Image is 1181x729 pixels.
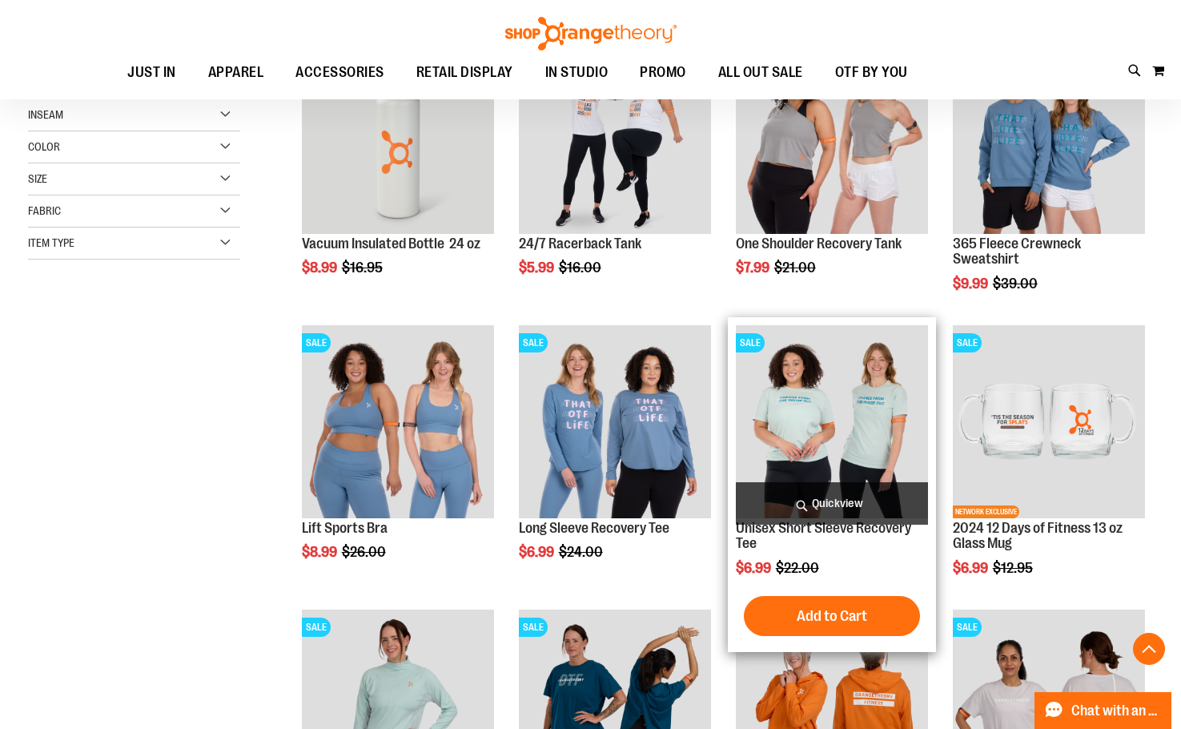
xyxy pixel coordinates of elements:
[736,260,772,276] span: $7.99
[728,33,936,316] div: product
[728,317,936,652] div: product
[953,325,1145,520] a: Main image of 2024 12 Days of Fitness 13 oz Glass MugSALENETWORK EXCLUSIVE
[519,544,556,560] span: $6.99
[302,41,494,236] a: Vacuum Insulated Bottle 24 ozSALE
[342,260,385,276] span: $16.95
[736,325,928,518] img: Main of 2024 AUGUST Unisex Short Sleeve Recovery Tee
[302,41,494,233] img: Vacuum Insulated Bottle 24 oz
[736,236,902,252] a: One Shoulder Recovery Tank
[503,17,679,50] img: Shop Orangetheory
[511,33,719,316] div: product
[797,607,867,625] span: Add to Cart
[519,333,548,352] span: SALE
[302,520,388,536] a: Lift Sports Bra
[736,520,911,552] a: Unisex Short Sleeve Recovery Tee
[302,260,339,276] span: $8.99
[302,544,339,560] span: $8.99
[945,33,1153,332] div: product
[1034,692,1172,729] button: Chat with an Expert
[835,54,908,91] span: OTF BY YOU
[302,236,480,252] a: Vacuum Insulated Bottle 24 oz
[953,41,1145,236] a: 365 Fleece Crewneck SweatshirtSALE
[953,41,1145,233] img: 365 Fleece Crewneck Sweatshirt
[744,596,920,636] button: Add to Cart
[342,544,388,560] span: $26.00
[28,172,47,185] span: Size
[1133,633,1165,665] button: Back To Top
[953,520,1123,552] a: 2024 12 Days of Fitness 13 oz Glass Mug
[294,317,502,601] div: product
[519,236,641,252] a: 24/7 Racerback Tank
[945,317,1153,617] div: product
[736,325,928,520] a: Main of 2024 AUGUST Unisex Short Sleeve Recovery TeeSALE
[736,333,765,352] span: SALE
[953,325,1145,518] img: Main image of 2024 12 Days of Fitness 13 oz Glass Mug
[294,33,502,316] div: product
[28,108,63,121] span: Inseam
[519,41,711,233] img: 24/7 Racerback Tank
[302,618,331,637] span: SALE
[302,325,494,520] a: Main of 2024 Covention Lift Sports BraSALE
[208,54,264,91] span: APPAREL
[545,54,609,91] span: IN STUDIO
[953,505,1019,518] span: NETWORK EXCLUSIVE
[302,333,331,352] span: SALE
[28,236,74,249] span: Item Type
[953,276,990,292] span: $9.99
[416,54,513,91] span: RETAIL DISPLAY
[302,325,494,518] img: Main of 2024 Covention Lift Sports Bra
[953,560,990,576] span: $6.99
[774,260,818,276] span: $21.00
[519,325,711,520] a: Main of 2024 AUGUST Long Sleeve Recovery TeeSALE
[28,140,60,153] span: Color
[519,260,556,276] span: $5.99
[736,41,928,233] img: Main view of One Shoulder Recovery Tank
[953,333,982,352] span: SALE
[718,54,803,91] span: ALL OUT SALE
[519,325,711,518] img: Main of 2024 AUGUST Long Sleeve Recovery Tee
[559,544,605,560] span: $24.00
[953,236,1081,268] a: 365 Fleece Crewneck Sweatshirt
[640,54,686,91] span: PROMO
[953,618,982,637] span: SALE
[28,204,61,217] span: Fabric
[736,560,773,576] span: $6.99
[519,618,548,637] span: SALE
[519,41,711,236] a: 24/7 Racerback TankSALE
[736,41,928,236] a: Main view of One Shoulder Recovery TankSALE
[519,520,669,536] a: Long Sleeve Recovery Tee
[776,560,821,576] span: $22.00
[993,276,1040,292] span: $39.00
[736,482,928,525] a: Quickview
[1071,703,1162,719] span: Chat with an Expert
[559,260,604,276] span: $16.00
[993,560,1035,576] span: $12.95
[127,54,176,91] span: JUST IN
[511,317,719,601] div: product
[295,54,384,91] span: ACCESSORIES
